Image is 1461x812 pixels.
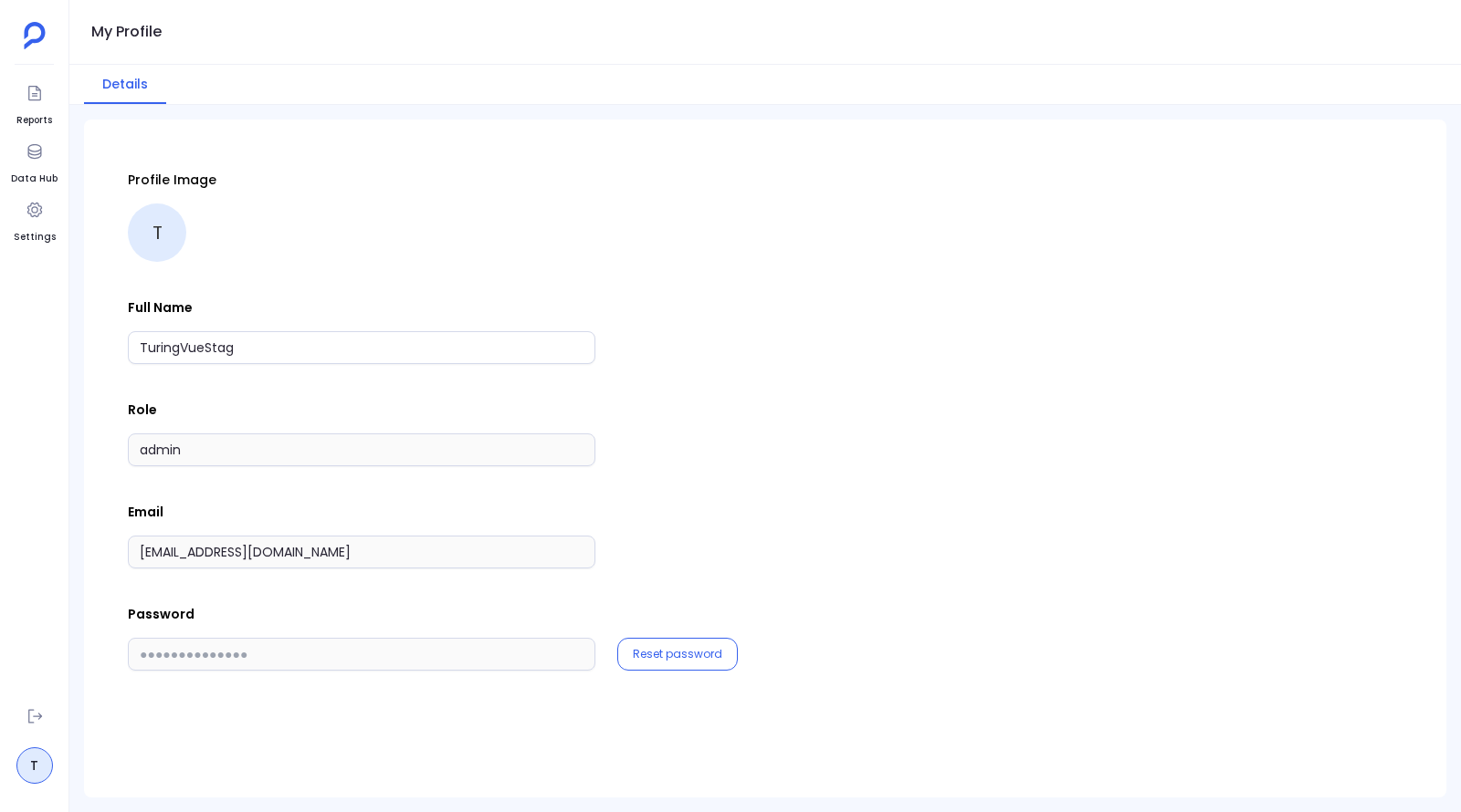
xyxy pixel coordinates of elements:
p: Email [128,503,1403,521]
a: Settings [14,193,56,245]
a: Data Hub [11,135,58,186]
input: Full Name [128,331,595,364]
div: T [128,203,186,262]
a: Reports [16,77,52,128]
h1: My Profile [91,19,162,45]
span: Settings [14,230,56,245]
p: Profile Image [128,171,1403,189]
span: Data Hub [11,172,58,186]
input: Role [128,433,595,466]
input: Email [128,536,595,568]
input: ●●●●●●●●●●●●●● [128,638,595,671]
p: Role [128,401,1403,419]
button: Reset password [633,647,722,661]
span: Reports [16,113,52,128]
button: Details [84,65,166,104]
p: Full Name [128,298,1403,317]
p: Password [128,605,1403,623]
img: petavue logo [24,22,46,49]
a: T [16,747,53,784]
